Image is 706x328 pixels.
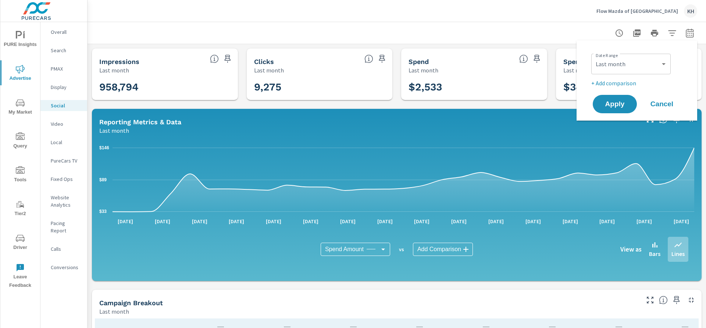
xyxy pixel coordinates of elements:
[519,54,528,63] span: The amount of money spent on advertising during the period.
[0,22,40,293] div: nav menu
[298,218,324,225] p: [DATE]
[631,218,657,225] p: [DATE]
[647,101,677,107] span: Cancel
[630,26,644,40] button: "Export Report to PDF"
[99,81,231,93] h3: 958,794
[596,8,678,14] p: Flow Mazda of [GEOGRAPHIC_DATA]
[659,296,668,304] span: This is a summary of Social performance results by campaign. Each column can be sorted.
[210,54,219,63] span: The number of times an ad was shown on your behalf.
[321,243,390,256] div: Spend Amount
[325,246,364,253] span: Spend Amount
[364,54,373,63] span: The number of times an ad was clicked by a consumer.
[531,53,543,65] span: Save this to your personalized report
[99,209,107,214] text: $33
[51,264,81,271] p: Conversions
[563,81,695,93] h3: $34
[99,145,109,150] text: $146
[40,262,87,273] div: Conversions
[483,218,509,225] p: [DATE]
[409,66,438,75] p: Last month
[51,65,81,72] p: PMAX
[3,65,38,83] span: Advertise
[591,79,685,88] p: + Add comparison
[187,218,213,225] p: [DATE]
[593,95,637,113] button: Apply
[40,26,87,38] div: Overall
[620,246,642,253] h6: View as
[417,246,461,253] span: Add Comparison
[150,218,175,225] p: [DATE]
[99,307,129,316] p: Last month
[600,101,630,107] span: Apply
[446,218,472,225] p: [DATE]
[40,174,87,185] div: Fixed Ops
[99,66,129,75] p: Last month
[99,58,139,65] h5: Impressions
[99,118,181,126] h5: Reporting Metrics & Data
[594,218,620,225] p: [DATE]
[644,294,656,306] button: Make Fullscreen
[99,299,163,307] h5: Campaign Breakout
[671,294,682,306] span: Save this to your personalized report
[649,249,660,258] p: Bars
[51,245,81,253] p: Calls
[3,166,38,184] span: Tools
[3,200,38,218] span: Tier2
[409,218,435,225] p: [DATE]
[51,157,81,164] p: PureCars TV
[254,58,274,65] h5: Clicks
[409,58,429,65] h5: Spend
[40,243,87,254] div: Calls
[557,218,583,225] p: [DATE]
[376,53,388,65] span: Save this to your personalized report
[682,26,697,40] button: Select Date Range
[40,192,87,210] div: Website Analytics
[99,126,129,135] p: Last month
[40,118,87,129] div: Video
[647,26,662,40] button: Print Report
[51,83,81,91] p: Display
[113,218,138,225] p: [DATE]
[3,99,38,117] span: My Market
[99,177,107,182] text: $89
[40,45,87,56] div: Search
[51,28,81,36] p: Overall
[3,263,38,290] span: Leave Feedback
[563,58,630,65] h5: Spend Per Unit Sold
[51,47,81,54] p: Search
[684,4,697,18] div: KH
[51,194,81,208] p: Website Analytics
[40,82,87,93] div: Display
[222,53,233,65] span: Save this to your personalized report
[372,218,398,225] p: [DATE]
[640,95,684,113] button: Cancel
[40,100,87,111] div: Social
[409,81,540,93] h3: $2,533
[51,102,81,109] p: Social
[520,218,546,225] p: [DATE]
[3,31,38,49] span: PURE Insights
[3,132,38,150] span: Query
[665,26,680,40] button: Apply Filters
[254,81,385,93] h3: 9,275
[390,246,413,253] p: vs
[261,218,286,225] p: [DATE]
[40,63,87,74] div: PMAX
[51,139,81,146] p: Local
[668,218,694,225] p: [DATE]
[671,249,685,258] p: Lines
[685,294,697,306] button: Minimize Widget
[40,218,87,236] div: Pacing Report
[40,137,87,148] div: Local
[3,234,38,252] span: Driver
[51,120,81,128] p: Video
[335,218,361,225] p: [DATE]
[224,218,249,225] p: [DATE]
[413,243,473,256] div: Add Comparison
[563,66,593,75] p: Last month
[51,220,81,234] p: Pacing Report
[254,66,284,75] p: Last month
[51,175,81,183] p: Fixed Ops
[40,155,87,166] div: PureCars TV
